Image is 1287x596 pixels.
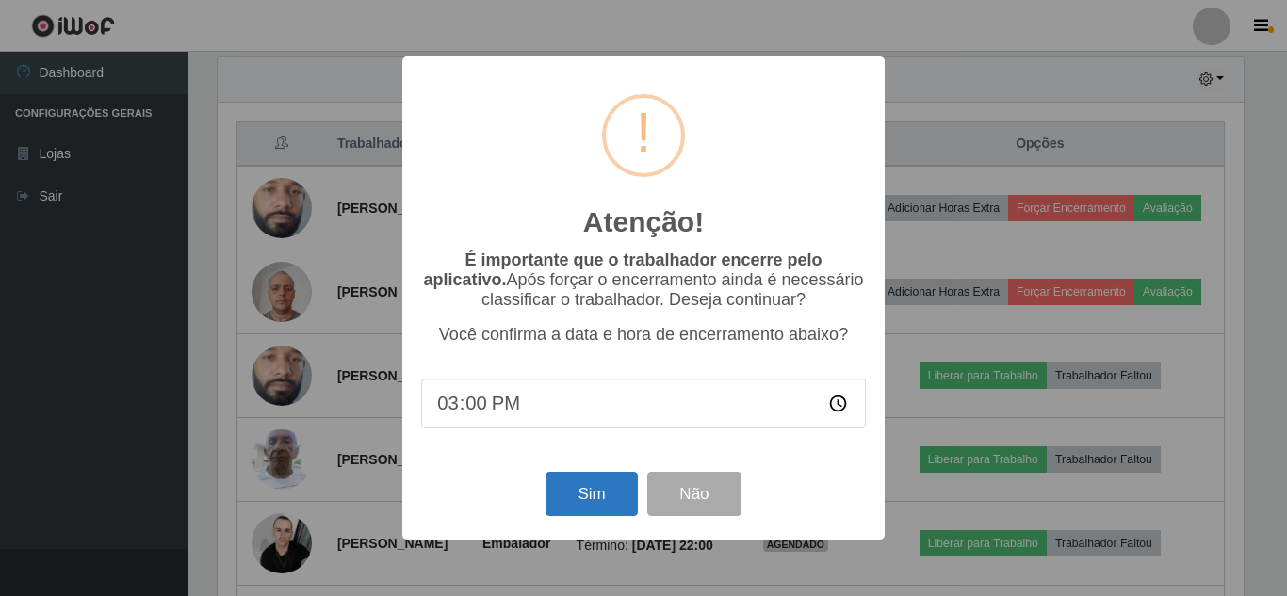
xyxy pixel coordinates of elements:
b: É importante que o trabalhador encerre pelo aplicativo. [423,250,822,289]
p: Após forçar o encerramento ainda é necessário classificar o trabalhador. Deseja continuar? [421,250,866,310]
button: Não [647,472,741,516]
h2: Atenção! [583,205,704,239]
button: Sim [546,472,637,516]
p: Você confirma a data e hora de encerramento abaixo? [421,325,866,345]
